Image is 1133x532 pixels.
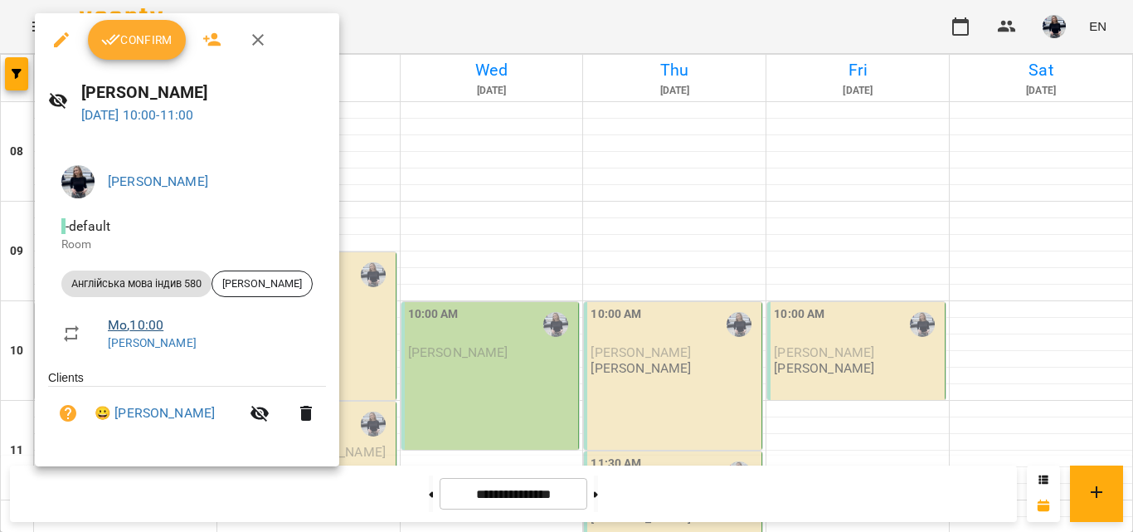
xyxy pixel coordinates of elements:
a: [PERSON_NAME] [108,336,197,349]
button: Unpaid. Bill the attendance? [48,393,88,433]
a: [DATE] 10:00-11:00 [81,107,194,123]
div: [PERSON_NAME] [212,271,313,297]
p: Room [61,237,313,253]
span: Confirm [101,30,173,50]
img: bed276abe27a029eceb0b2f698d12980.jpg [61,165,95,198]
a: 😀 [PERSON_NAME] [95,403,215,423]
a: Mo , 10:00 [108,317,163,333]
button: Confirm [88,20,186,60]
a: [PERSON_NAME] [108,173,208,189]
span: [PERSON_NAME] [212,276,312,291]
span: - default [61,218,114,234]
span: Англійська мова індив 580 [61,276,212,291]
ul: Clients [48,369,326,447]
h6: [PERSON_NAME] [81,80,326,105]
